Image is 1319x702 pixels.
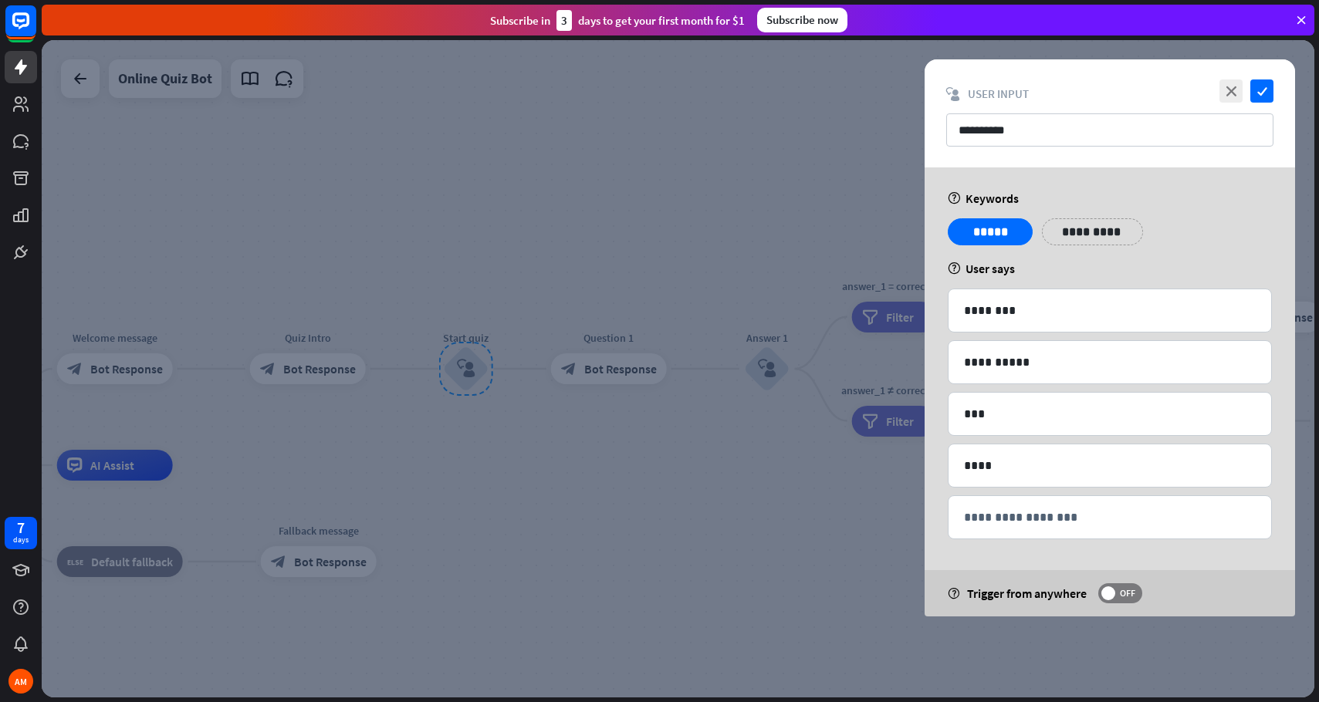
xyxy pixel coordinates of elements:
[13,535,29,545] div: days
[948,588,959,599] i: help
[1115,587,1139,599] span: OFF
[8,669,33,694] div: AM
[948,191,1272,206] div: Keywords
[946,87,960,101] i: block_user_input
[490,10,745,31] div: Subscribe in days to get your first month for $1
[757,8,847,32] div: Subscribe now
[948,261,1272,276] div: User says
[1250,79,1273,103] i: check
[1219,79,1243,103] i: close
[968,86,1029,101] span: User Input
[12,6,59,52] button: Open LiveChat chat widget
[5,517,37,549] a: 7 days
[948,262,961,275] i: help
[948,192,961,204] i: help
[967,586,1087,601] span: Trigger from anywhere
[17,521,25,535] div: 7
[556,10,572,31] div: 3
